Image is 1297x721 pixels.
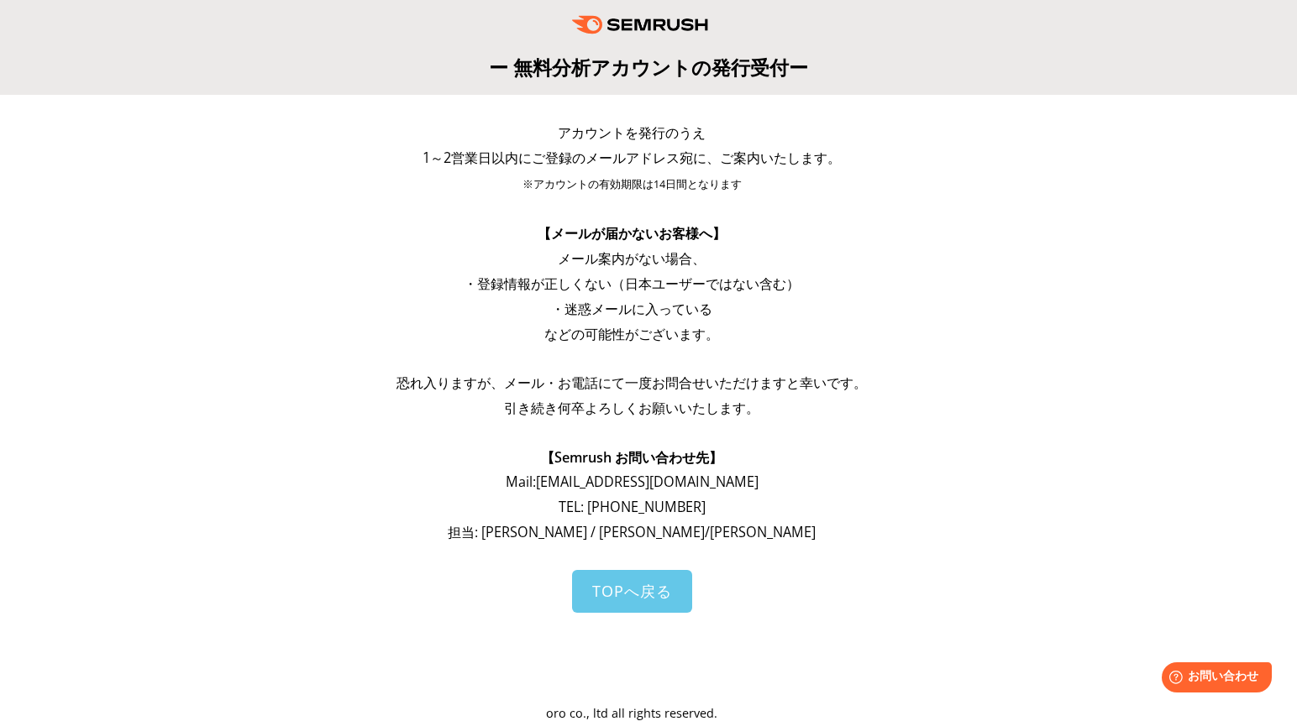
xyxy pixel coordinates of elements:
span: oro co., ltd all rights reserved. [546,705,717,721]
span: 引き続き何卒よろしくお願いいたします。 [504,399,759,417]
iframe: Help widget launcher [1147,656,1279,703]
span: Mail: [EMAIL_ADDRESS][DOMAIN_NAME] [506,473,759,491]
span: 担当: [PERSON_NAME] / [PERSON_NAME]/[PERSON_NAME] [448,523,816,541]
span: ー 無料分析アカウントの発行受付ー [489,54,808,81]
span: 恐れ入りますが、メール・お電話にて一度お問合せいただけますと幸いです。 [396,374,867,392]
span: 1～2営業日以内にご登録のメールアドレス宛に、ご案内いたします。 [423,149,841,167]
span: ・迷惑メールに入っている [551,300,712,318]
a: TOPへ戻る [572,570,692,613]
span: などの可能性がございます。 [544,325,719,343]
span: アカウントを発行のうえ [558,123,706,142]
span: ・登録情報が正しくない（日本ユーザーではない含む） [464,274,800,293]
span: 【メールが届かないお客様へ】 [538,224,726,243]
span: メール案内がない場合、 [558,249,706,268]
span: ※アカウントの有効期限は14日間となります [522,177,742,191]
span: TEL: [PHONE_NUMBER] [559,498,706,516]
span: TOPへ戻る [592,581,672,601]
span: 【Semrush お問い合わせ先】 [541,448,722,467]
